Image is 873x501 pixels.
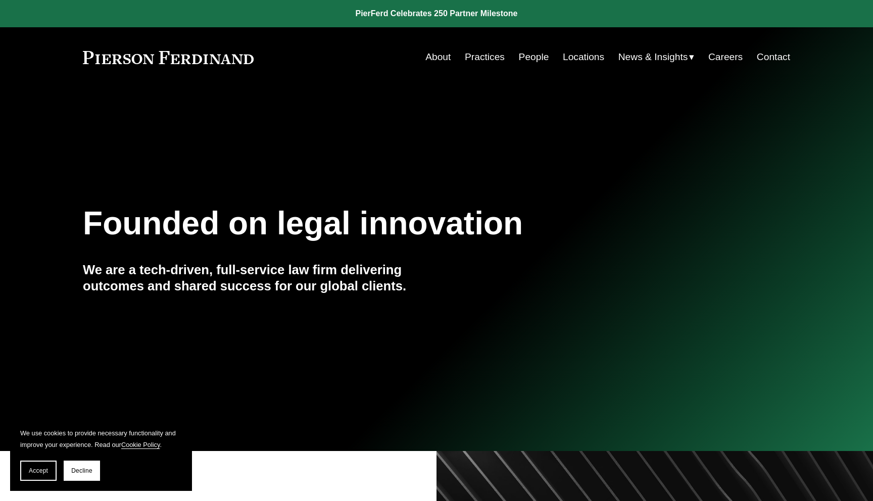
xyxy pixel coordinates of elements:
a: Careers [708,47,743,67]
button: Accept [20,461,57,481]
a: folder dropdown [618,47,695,67]
a: Contact [757,47,790,67]
section: Cookie banner [10,417,192,491]
button: Decline [64,461,100,481]
span: News & Insights [618,48,688,66]
a: Locations [563,47,604,67]
a: Cookie Policy [121,441,160,448]
span: Accept [29,467,48,474]
a: About [425,47,451,67]
span: Decline [71,467,92,474]
h4: We are a tech-driven, full-service law firm delivering outcomes and shared success for our global... [83,262,437,294]
a: Practices [465,47,505,67]
a: People [519,47,549,67]
h1: Founded on legal innovation [83,205,672,242]
p: We use cookies to provide necessary functionality and improve your experience. Read our . [20,427,182,450]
